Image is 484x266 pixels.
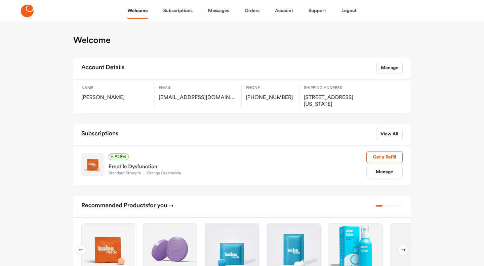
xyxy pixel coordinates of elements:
h2: Account Details [81,62,124,74]
span: Name [81,85,150,91]
span: Orange Creamsicle [144,171,184,175]
a: Support [309,3,326,19]
span: 511 E 20th Street, 9G, New York, US, 10010 [304,94,376,108]
span: for you [148,203,167,209]
a: Messages [208,3,229,19]
a: Erectile DysfunctionStandard StrengthOrange Creamsicle [109,160,366,176]
span: [PHONE_NUMBER] [246,94,295,101]
h2: Recommended Products [81,200,174,212]
span: Shipping Address [304,85,376,91]
a: Manage [366,166,403,178]
a: Subscriptions [163,3,193,19]
span: Active [109,153,129,160]
div: Erectile Dysfunction [109,160,366,171]
span: [PERSON_NAME] [81,94,150,101]
a: Logout [341,3,357,19]
h2: Subscriptions [81,128,118,140]
a: Welcome [127,3,148,19]
a: Account [275,3,293,19]
span: Phone [246,85,295,91]
img: Standard Strength [81,153,105,176]
span: michaelwbulger@gmail.com [159,94,237,101]
a: View All [376,128,403,140]
a: Orders [245,3,259,19]
span: Standard Strength [109,171,144,175]
span: Email [159,85,237,91]
a: Get a Refill [366,151,403,163]
a: Manage [376,62,403,74]
h1: Welcome [73,35,111,46]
